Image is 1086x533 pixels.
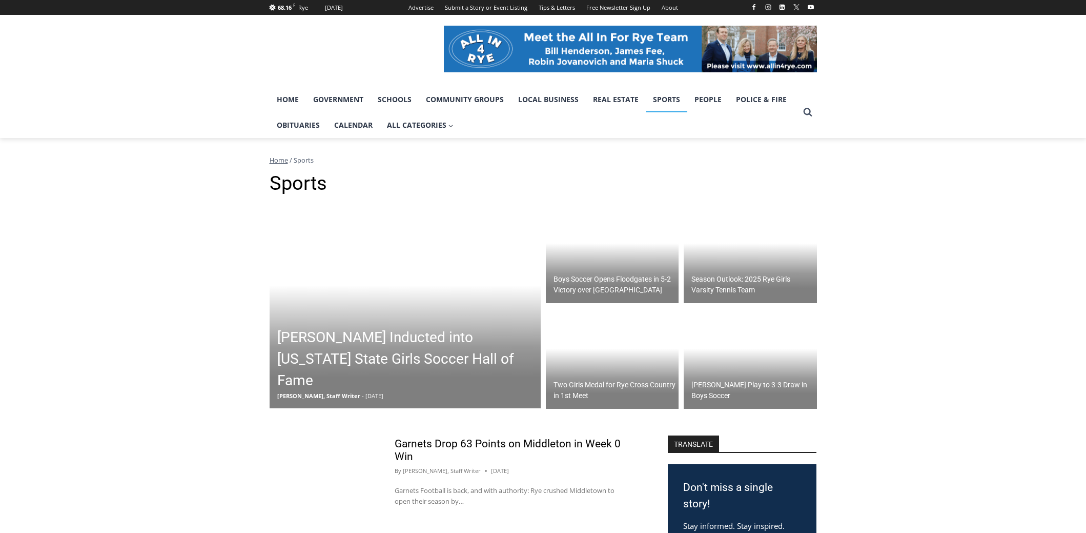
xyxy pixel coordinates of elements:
[646,87,687,112] a: Sports
[805,1,817,13] a: YouTube
[748,1,760,13] a: Facebook
[270,155,288,165] a: Home
[419,87,511,112] a: Community Groups
[554,274,677,295] h2: Boys Soccer Opens Floodgates in 5-2 Victory over [GEOGRAPHIC_DATA]
[554,380,677,401] h2: Two Girls Medal for Rye Cross Country in 1st Meet
[325,3,343,12] div: [DATE]
[387,120,454,131] span: All Categories
[290,155,292,165] span: /
[380,112,461,138] a: All Categories
[546,203,679,304] a: Boys Soccer Opens Floodgates in 5-2 Victory over [GEOGRAPHIC_DATA]
[691,380,814,401] h2: [PERSON_NAME] Play to 3-3 Draw in Boys Soccer
[546,308,679,409] a: Two Girls Medal for Rye Cross Country in 1st Meet
[270,203,541,408] a: [PERSON_NAME] Inducted into [US_STATE] State Girls Soccer Hall of Fame [PERSON_NAME], Staff Write...
[306,87,371,112] a: Government
[546,308,679,409] img: (PHOTO: The Rye Varsity Cross Country team after their first meet on Saturday, September 6, 2025....
[684,308,817,409] a: [PERSON_NAME] Play to 3-3 Draw in Boys Soccer
[362,392,364,400] span: -
[395,466,401,476] span: By
[298,3,308,12] div: Rye
[270,155,817,165] nav: Breadcrumbs
[270,203,541,408] img: (PHOTO: The 2025 Rye Girls Soccer Team surrounding Head Coach Rich Savage after his induction int...
[691,274,814,295] h2: Season Outlook: 2025 Rye Girls Varsity Tennis Team
[491,466,509,476] time: [DATE]
[546,203,679,304] img: (PHOTO: Rye Boys Soccer's Connor Dehmer (#25) scored the game-winning goal to help the Garnets de...
[586,87,646,112] a: Real Estate
[668,436,719,452] strong: TRANSLATE
[270,435,376,505] img: (PHOTO: Rye and Middletown walking to midfield before their Week 0 game on Friday, September 5, 2...
[684,308,817,409] img: (PHOTO: The 2025 Rye Boys Varsity Soccer team. Contributed.)
[365,392,383,400] span: [DATE]
[683,480,801,512] h3: Don't miss a single story!
[790,1,803,13] a: X
[395,485,622,507] p: Garnets Football is back, and with authority: Rye crushed Middletown to open their season by…
[403,467,481,475] a: [PERSON_NAME], Staff Writer
[270,87,306,112] a: Home
[327,112,380,138] a: Calendar
[270,87,798,139] nav: Primary Navigation
[270,172,817,195] h1: Sports
[444,26,817,72] img: All in for Rye
[278,4,292,11] span: 68.16
[776,1,788,13] a: Linkedin
[684,203,817,304] img: (PHOTO: The Rye Girls Varsity Tennis team posing in their partnered costumes before our annual St...
[294,155,314,165] span: Sports
[371,87,419,112] a: Schools
[395,438,621,463] a: Garnets Drop 63 Points on Middleton in Week 0 Win
[277,327,538,391] h2: [PERSON_NAME] Inducted into [US_STATE] State Girls Soccer Hall of Fame
[687,87,729,112] a: People
[762,1,774,13] a: Instagram
[729,87,794,112] a: Police & Fire
[798,103,817,122] button: View Search Form
[684,203,817,304] a: Season Outlook: 2025 Rye Girls Varsity Tennis Team
[270,24,434,77] img: MyRye.com
[270,112,327,138] a: Obituaries
[293,2,295,8] span: F
[277,392,360,400] span: [PERSON_NAME], Staff Writer
[511,87,586,112] a: Local Business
